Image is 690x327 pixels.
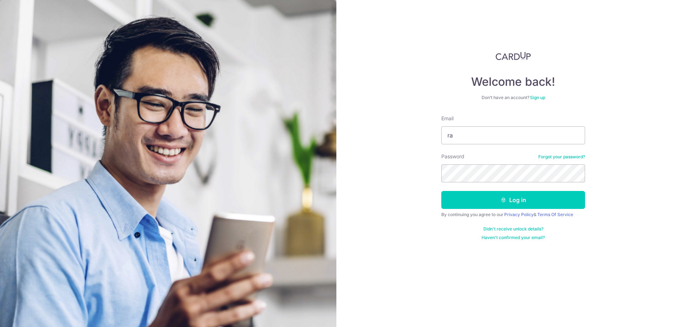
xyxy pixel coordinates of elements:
button: Log in [441,191,585,209]
a: Privacy Policy [504,212,534,217]
div: By continuing you agree to our & [441,212,585,218]
input: Enter your Email [441,126,585,144]
label: Email [441,115,454,122]
a: Sign up [530,95,545,100]
div: Don’t have an account? [441,95,585,101]
img: CardUp Logo [496,52,531,60]
h4: Welcome back! [441,75,585,89]
a: Haven't confirmed your email? [482,235,545,240]
label: Password [441,153,464,160]
a: Terms Of Service [537,212,573,217]
a: Didn't receive unlock details? [483,226,543,232]
a: Forgot your password? [538,154,585,160]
